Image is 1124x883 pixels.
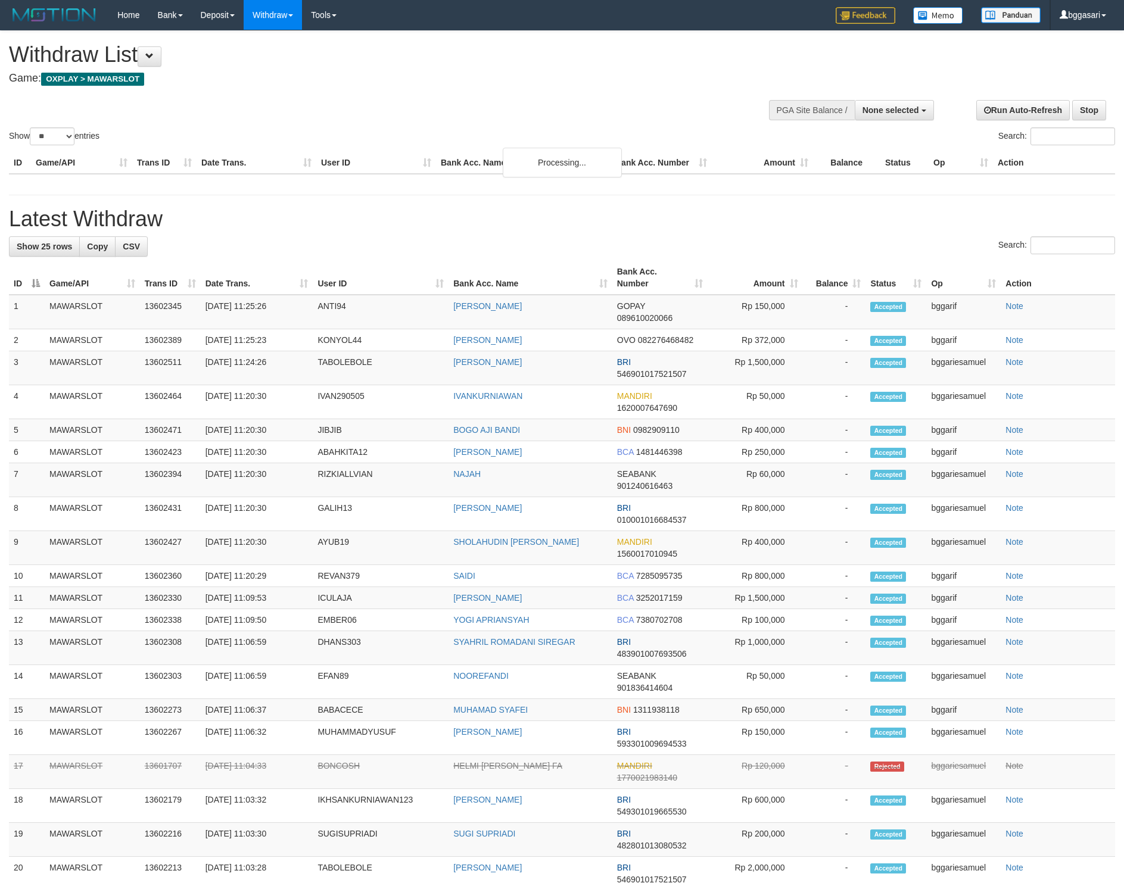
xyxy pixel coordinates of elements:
td: - [803,351,866,385]
td: DHANS303 [313,631,449,665]
td: 13602303 [140,665,201,699]
a: Note [1005,571,1023,581]
span: BRI [617,829,631,838]
td: - [803,565,866,587]
a: Note [1005,357,1023,367]
td: ANTI94 [313,295,449,329]
span: BCA [617,571,634,581]
a: Note [1005,593,1023,603]
td: bggarif [926,699,1001,721]
td: bggariesamuel [926,665,1001,699]
a: Note [1005,615,1023,625]
span: Copy 593301009694533 to clipboard [617,739,687,748]
td: 15 [9,699,45,721]
td: [DATE] 11:20:30 [201,441,313,463]
th: Balance [813,152,880,174]
th: ID [9,152,31,174]
td: AYUB19 [313,531,449,565]
span: Copy 3252017159 to clipboard [636,593,683,603]
td: 13602273 [140,699,201,721]
div: Processing... [503,148,622,177]
td: - [803,329,866,351]
td: MAWARSLOT [45,699,140,721]
td: [DATE] 11:20:30 [201,497,313,531]
td: 1 [9,295,45,329]
span: Copy 483901007693506 to clipboard [617,649,687,659]
th: Date Trans.: activate to sort column ascending [201,261,313,295]
a: [PERSON_NAME] [453,357,522,367]
th: Date Trans. [197,152,316,174]
a: Show 25 rows [9,236,80,257]
td: [DATE] 11:03:30 [201,823,313,857]
td: SUGISUPRIADI [313,823,449,857]
a: Copy [79,236,116,257]
td: 13602308 [140,631,201,665]
span: Accepted [870,829,906,840]
a: Note [1005,391,1023,401]
span: BCA [617,615,634,625]
h1: Latest Withdraw [9,207,1115,231]
span: Accepted [870,795,906,806]
label: Search: [998,127,1115,145]
span: Copy 1311938118 to clipboard [633,705,680,714]
th: Game/API: activate to sort column ascending [45,261,140,295]
td: - [803,823,866,857]
a: Note [1005,863,1023,872]
td: MUHAMMADYUSUF [313,721,449,755]
td: [DATE] 11:20:30 [201,531,313,565]
h1: Withdraw List [9,43,737,67]
td: 13602216 [140,823,201,857]
img: Button%20Memo.svg [913,7,963,24]
span: Copy 546901017521507 to clipboard [617,369,687,379]
td: MAWARSLOT [45,609,140,631]
td: bggariesamuel [926,497,1001,531]
img: Feedback.jpg [836,7,895,24]
td: IVAN290505 [313,385,449,419]
a: SUGI SUPRIADI [453,829,515,838]
td: 12 [9,609,45,631]
span: Copy 082276468482 to clipboard [638,335,693,345]
td: - [803,531,866,565]
th: Amount: activate to sort column ascending [708,261,803,295]
a: [PERSON_NAME] [453,795,522,804]
span: Copy 549301019665530 to clipboard [617,807,687,816]
td: bggarif [926,609,1001,631]
th: Amount [712,152,813,174]
span: Accepted [870,336,906,346]
a: NOOREFANDI [453,671,509,681]
th: ID: activate to sort column descending [9,261,45,295]
th: Status [880,152,929,174]
span: GOPAY [617,301,645,311]
span: Accepted [870,426,906,436]
td: 13602389 [140,329,201,351]
td: Rp 1,500,000 [708,351,803,385]
th: Op: activate to sort column ascending [926,261,1001,295]
th: Trans ID: activate to sort column ascending [140,261,201,295]
td: Rp 60,000 [708,463,803,497]
span: Accepted [870,302,906,312]
span: BRI [617,795,631,804]
span: OVO [617,335,636,345]
td: MAWARSLOT [45,789,140,823]
a: Note [1005,537,1023,547]
td: - [803,631,866,665]
td: Rp 372,000 [708,329,803,351]
th: Balance: activate to sort column ascending [803,261,866,295]
td: Rp 800,000 [708,565,803,587]
td: 13602511 [140,351,201,385]
td: 9 [9,531,45,565]
span: Copy 7285095735 to clipboard [636,571,683,581]
a: BOGO AJI BANDI [453,425,520,435]
a: Note [1005,761,1023,770]
td: REVAN379 [313,565,449,587]
td: Rp 400,000 [708,531,803,565]
td: MAWARSLOT [45,823,140,857]
th: User ID [316,152,436,174]
td: - [803,463,866,497]
td: Rp 150,000 [708,721,803,755]
td: TABOLEBOLE [313,351,449,385]
td: Rp 50,000 [708,665,803,699]
td: 5 [9,419,45,441]
a: Note [1005,795,1023,804]
td: 6 [9,441,45,463]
